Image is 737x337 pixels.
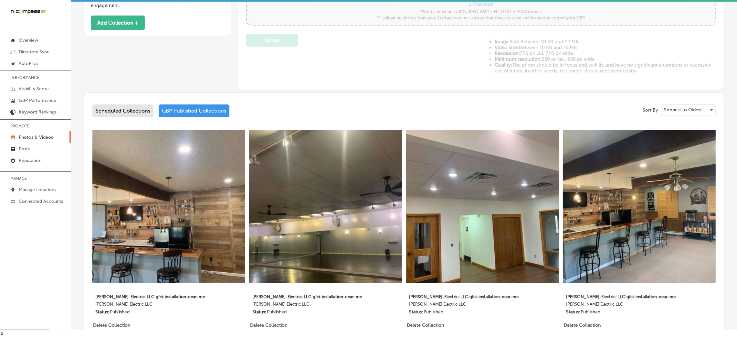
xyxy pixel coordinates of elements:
[267,309,287,315] p: Published
[95,302,206,309] label: [PERSON_NAME] Electric LLC
[19,109,57,115] p: Keyword Rankings
[664,107,702,113] p: Soonest to Oldest
[409,290,520,302] label: [PERSON_NAME]-Electric-LLC-gfci-installation-near-me
[19,49,49,55] p: Directory Sync
[406,130,559,283] img: Collection thumbnail
[95,290,206,302] label: [PERSON_NAME]-Electric-LLC-gfci-installation-near-me
[252,302,363,309] label: [PERSON_NAME] Electric LLC
[19,146,30,152] p: Posts
[19,61,38,66] p: AutoPilot
[252,290,363,302] label: [PERSON_NAME]-Electric-LLC-gfci-installation-near-me
[407,322,443,328] p: Delete Collection
[566,309,580,315] p: Status:
[564,322,600,328] p: Delete Collection
[250,322,287,328] p: Delete Collection
[19,158,41,163] p: Reputation
[19,187,56,192] p: Manage Locations
[19,38,38,43] p: Overview
[19,199,63,204] p: Connected Accounts
[92,104,153,117] div: Scheduled Collections
[566,302,677,309] label: [PERSON_NAME] Electric LLC
[409,309,423,315] p: Status:
[252,309,266,315] p: Status:
[92,130,245,283] img: Collection thumbnail
[19,86,49,92] p: Visibility Score
[581,309,600,315] p: Published
[409,302,520,309] label: [PERSON_NAME] Electric LLC
[566,290,677,302] label: [PERSON_NAME]-Electric-LLC-gfci-installation-near-me
[159,104,229,117] div: GBP Published Collections
[91,16,145,30] button: Add Collection +
[249,130,402,283] img: Collection thumbnail
[19,135,53,140] p: Photos & Videos
[95,309,109,315] p: Status:
[110,309,130,315] p: Published
[10,8,46,15] img: 660ab0bf-5cc7-4cb8-ba1c-48b5ae0f18e60NCTV_CLogo_TV_Black_-500x88.png
[643,107,658,113] p: Sort By
[93,322,130,328] p: Delete Collection
[661,105,715,115] div: Soonest to Oldest
[19,98,56,103] p: GBP Performance
[563,130,716,283] img: Collection thumbnail
[424,309,443,315] p: Published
